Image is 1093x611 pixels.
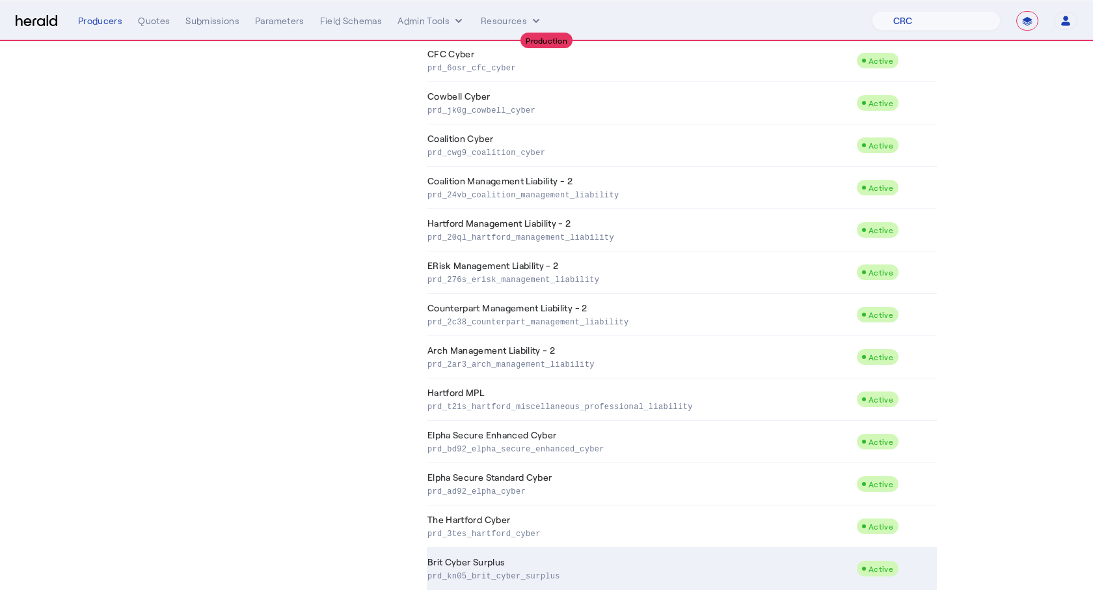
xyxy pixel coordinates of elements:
td: Hartford MPL [427,378,856,421]
span: Active [869,352,893,362]
p: prd_2c38_counterpart_management_liability [427,315,851,328]
p: prd_2ar3_arch_management_liability [427,357,851,370]
td: Elpha Secure Standard Cyber [427,463,856,505]
span: Active [869,522,893,531]
span: Active [869,479,893,489]
button: Resources dropdown menu [481,14,543,27]
div: Producers [78,14,122,27]
p: prd_jk0g_cowbell_cyber [427,103,851,116]
div: Field Schemas [320,14,383,27]
span: Active [869,141,893,150]
td: Brit Cyber Surplus [427,548,856,590]
span: Active [869,437,893,446]
p: prd_cwg9_coalition_cyber [427,145,851,158]
p: prd_276s_erisk_management_liability [427,272,851,285]
td: Elpha Secure Enhanced Cyber [427,421,856,463]
img: Herald Logo [16,15,57,27]
span: Active [869,395,893,404]
span: Active [869,310,893,319]
td: Hartford Management Liability - 2 [427,209,856,251]
p: prd_6osr_cfc_cyber [427,61,851,74]
button: internal dropdown menu [398,14,465,27]
p: prd_20ql_hartford_management_liability [427,230,851,243]
td: CFC Cyber [427,40,856,82]
td: Arch Management Liability - 2 [427,336,856,378]
span: Active [869,98,893,107]
span: Active [869,225,893,234]
td: Cowbell Cyber [427,82,856,124]
p: prd_kn05_brit_cyber_surplus [427,569,851,582]
span: Active [869,56,893,65]
p: prd_ad92_elpha_cyber [427,484,851,497]
p: prd_3tes_hartford_cyber [427,526,851,539]
td: ERisk Management Liability - 2 [427,251,856,294]
p: prd_24vb_coalition_management_liability [427,188,851,201]
td: Counterpart Management Liability - 2 [427,294,856,336]
span: Active [869,183,893,192]
p: prd_bd92_elpha_secure_enhanced_cyber [427,442,851,455]
td: Coalition Management Liability - 2 [427,167,856,209]
div: Parameters [255,14,304,27]
p: prd_t21s_hartford_miscellaneous_professional_liability [427,399,851,412]
div: Production [520,33,573,48]
div: Quotes [138,14,170,27]
span: Active [869,268,893,277]
span: Active [869,564,893,573]
td: Coalition Cyber [427,124,856,167]
div: Submissions [185,14,239,27]
td: The Hartford Cyber [427,505,856,548]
